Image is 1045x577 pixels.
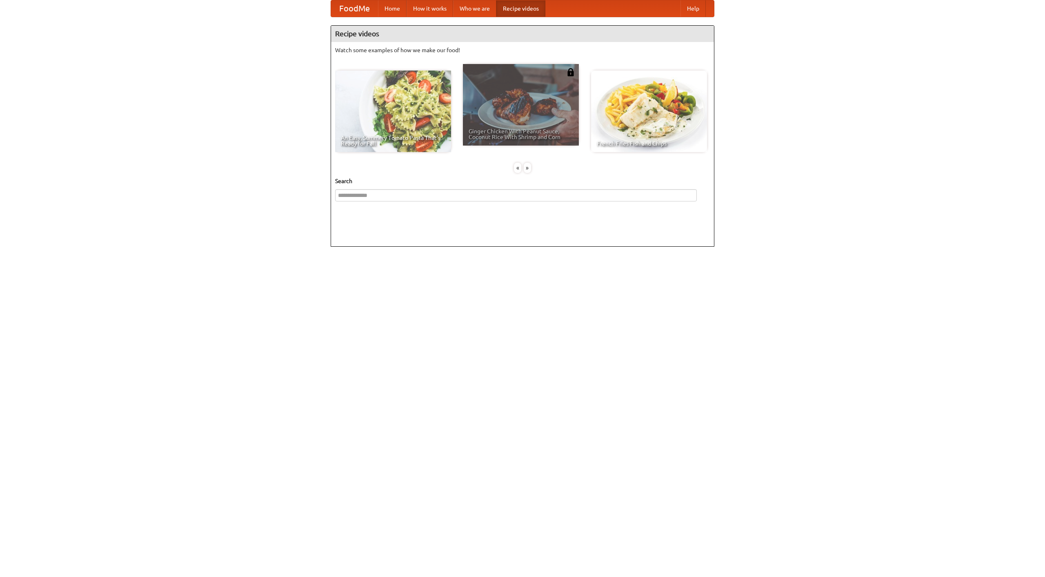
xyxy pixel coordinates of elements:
[341,135,445,146] span: An Easy, Summery Tomato Pasta That's Ready for Fall
[591,71,707,152] a: French Fries Fish and Chips
[331,0,378,17] a: FoodMe
[453,0,496,17] a: Who we are
[597,141,701,146] span: French Fries Fish and Chips
[335,71,451,152] a: An Easy, Summery Tomato Pasta That's Ready for Fall
[378,0,407,17] a: Home
[331,26,714,42] h4: Recipe videos
[567,68,575,76] img: 483408.png
[335,46,710,54] p: Watch some examples of how we make our food!
[514,163,521,173] div: «
[335,177,710,185] h5: Search
[407,0,453,17] a: How it works
[524,163,531,173] div: »
[496,0,545,17] a: Recipe videos
[680,0,706,17] a: Help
